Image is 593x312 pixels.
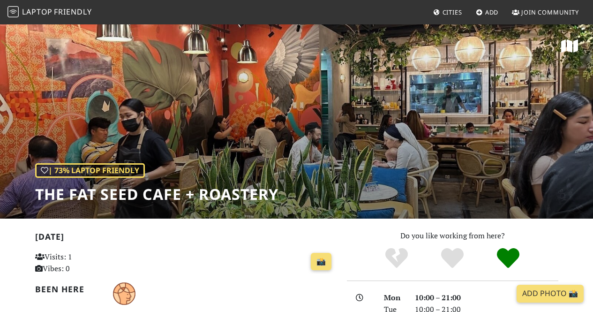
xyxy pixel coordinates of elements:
[378,292,409,304] div: Mon
[35,284,102,294] h2: Been here
[508,4,583,21] a: Join Community
[369,247,425,270] div: No
[8,4,92,21] a: LaptopFriendly LaptopFriendly
[521,8,579,16] span: Join Community
[8,6,19,17] img: LaptopFriendly
[443,8,462,16] span: Cities
[472,4,503,21] a: Add
[35,163,145,178] div: | 73% Laptop Friendly
[429,4,466,21] a: Cities
[54,7,91,17] span: Friendly
[22,7,53,17] span: Laptop
[113,288,135,298] span: Simon Mazin
[35,251,128,275] p: Visits: 1 Vibes: 0
[517,285,584,303] a: Add Photo 📸
[480,247,536,270] div: Definitely!
[35,232,336,245] h2: [DATE]
[425,247,480,270] div: Yes
[311,253,331,271] a: 📸
[113,282,135,305] img: 5155-simon.jpg
[347,230,558,242] p: Do you like working from here?
[409,292,564,304] div: 10:00 – 21:00
[485,8,499,16] span: Add
[35,185,278,203] h1: The Fat Seed Cafe + Roastery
